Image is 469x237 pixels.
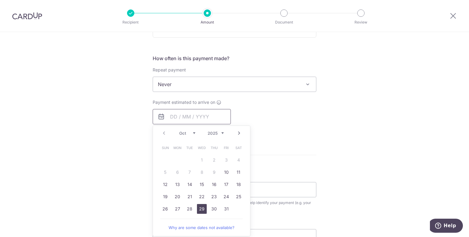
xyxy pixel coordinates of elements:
label: Repeat payment [153,67,186,73]
p: Recipient [108,19,153,25]
a: Why are some dates not available? [160,221,243,234]
p: Document [261,19,307,25]
p: Review [338,19,384,25]
a: 12 [160,180,170,189]
a: 22 [197,192,207,202]
a: 23 [209,192,219,202]
span: Payment estimated to arrive on [153,99,215,105]
iframe: Opens a widget where you can find more information [430,219,463,234]
a: 19 [160,192,170,202]
span: Friday [221,143,231,153]
h5: How often is this payment made? [153,55,316,62]
span: Saturday [234,143,243,153]
a: 31 [221,204,231,214]
a: 29 [197,204,207,214]
span: Sunday [160,143,170,153]
a: 24 [221,192,231,202]
a: 13 [173,180,182,189]
a: Next [235,129,243,137]
a: 10 [221,167,231,177]
a: 11 [234,167,243,177]
a: 18 [234,180,243,189]
a: 21 [185,192,195,202]
img: CardUp [12,12,42,20]
span: Thursday [209,143,219,153]
a: 14 [185,180,195,189]
span: Monday [173,143,182,153]
a: 30 [209,204,219,214]
a: 20 [173,192,182,202]
a: 27 [173,204,182,214]
span: Wednesday [197,143,207,153]
a: 28 [185,204,195,214]
input: DD / MM / YYYY [153,109,231,124]
a: 15 [197,180,207,189]
span: Never [153,77,316,92]
a: 16 [209,180,219,189]
a: 25 [234,192,243,202]
span: Tuesday [185,143,195,153]
a: 17 [221,180,231,189]
a: 26 [160,204,170,214]
p: Amount [185,19,230,25]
